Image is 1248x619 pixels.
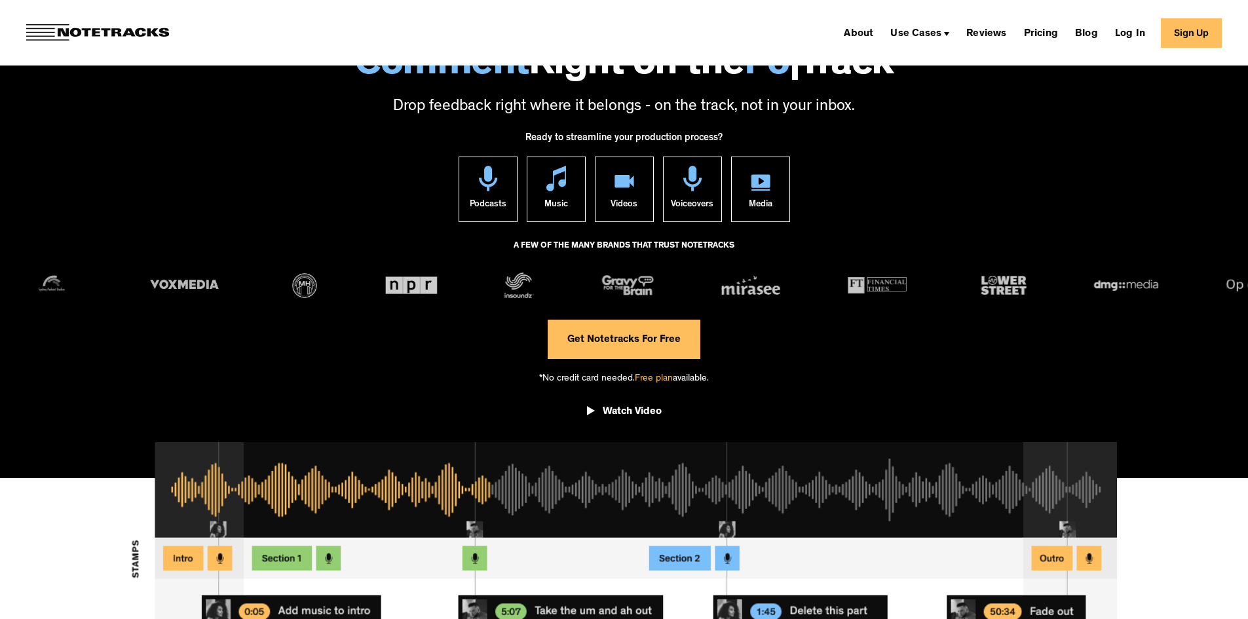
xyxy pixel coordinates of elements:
div: Media [749,191,772,221]
a: Music [527,157,586,222]
h1: Right on the Track [13,46,1235,86]
div: Watch Video [603,405,662,419]
a: Reviews [961,22,1012,43]
span: Po [744,46,789,86]
div: Music [544,191,568,221]
a: Videos [595,157,654,222]
div: Ready to streamline your production process? [525,125,723,157]
div: A FEW OF THE MANY BRANDS THAT TRUST NOTETRACKS [514,235,734,271]
div: *No credit card needed. available. [539,359,709,396]
span: | [789,46,800,86]
a: Media [731,157,790,222]
span: Free plan [635,374,673,384]
p: Drop feedback right where it belongs - on the track, not in your inbox. [13,96,1235,119]
a: Pricing [1019,22,1063,43]
div: Voiceovers [671,191,713,221]
a: Log In [1110,22,1150,43]
div: Podcasts [470,191,506,221]
div: Use Cases [885,22,955,43]
div: Use Cases [890,29,941,39]
a: Sign Up [1161,18,1222,48]
a: Voiceovers [663,157,722,222]
div: Videos [611,191,637,221]
a: About [839,22,879,43]
a: Blog [1070,22,1103,43]
span: Comment [354,46,529,86]
a: Get Notetracks For Free [548,320,700,359]
a: Podcasts [459,157,518,222]
a: open lightbox [587,396,662,432]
